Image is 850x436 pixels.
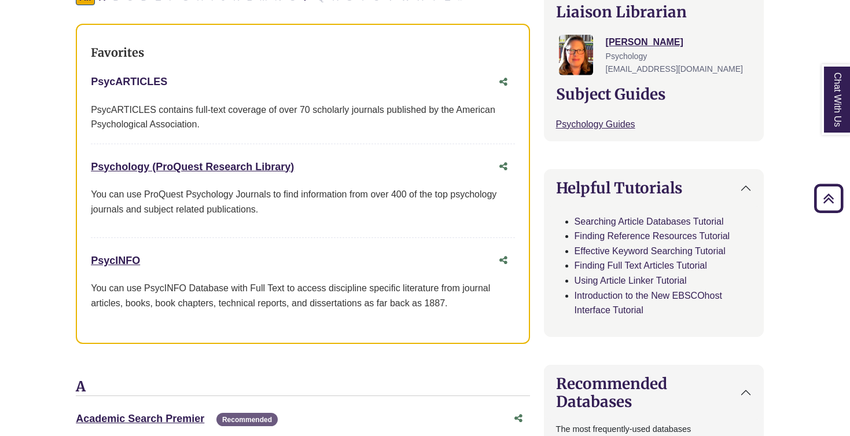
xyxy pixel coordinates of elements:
[556,3,752,21] h2: Liaison Librarian
[556,423,752,436] p: The most frequently-used databases
[91,161,294,173] a: Psychology (ProQuest Research Library)
[91,102,514,132] div: PsycARTICLES contains full-text coverage of over 70 scholarly journals published by the American ...
[91,187,514,217] p: You can use ProQuest Psychology Journals to find information from over 400 of the top psychology ...
[810,190,847,206] a: Back to Top
[76,379,529,396] h3: A
[91,46,514,60] h3: Favorites
[606,37,683,47] a: [PERSON_NAME]
[492,250,515,272] button: Share this database
[544,365,763,420] button: Recommended Databases
[575,231,730,241] a: Finding Reference Resources Tutorial
[559,35,594,75] img: Jessica Moore
[606,52,647,61] span: Psychology
[575,276,687,285] a: Using Article Linker Tutorial
[575,291,722,316] a: Introduction to the New EBSCOhost Interface Tutorial
[544,170,763,206] button: Helpful Tutorials
[91,281,514,310] div: You can use PsycINFO Database with Full Text to access discipline specific literature from journa...
[556,119,635,129] a: Psychology Guides
[507,408,530,430] button: Share this database
[91,255,140,266] a: PsycINFO
[76,413,204,424] a: Academic Search Premier
[606,64,743,74] span: [EMAIL_ADDRESS][DOMAIN_NAME]
[492,156,515,178] button: Share this database
[492,71,515,93] button: Share this database
[216,413,278,426] span: Recommended
[575,246,726,256] a: Effective Keyword Searching Tutorial
[575,261,707,270] a: Finding Full Text Articles Tutorial
[556,85,752,103] h2: Subject Guides
[575,217,724,226] a: Searching Article Databases Tutorial
[91,76,167,87] a: PsycARTICLES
